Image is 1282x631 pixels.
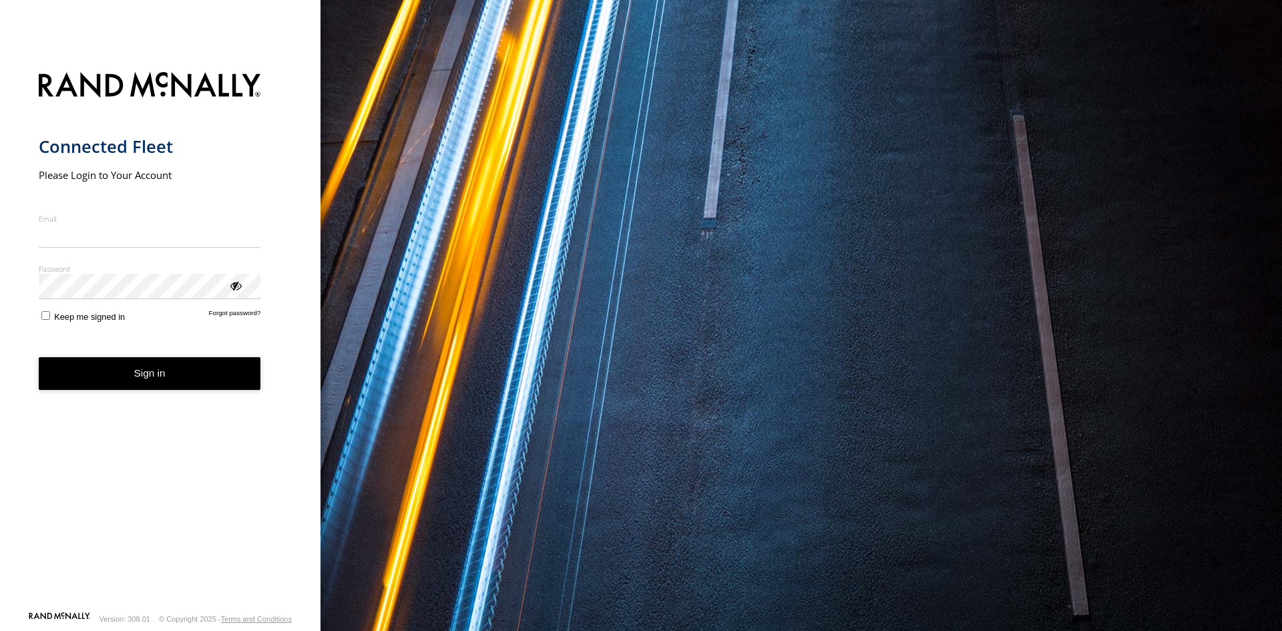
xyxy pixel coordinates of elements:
a: Terms and Conditions [221,615,292,623]
form: main [39,64,282,611]
div: Version: 308.01 [99,615,150,623]
button: Sign in [39,357,261,390]
img: Rand McNally [39,69,261,103]
a: Forgot password? [209,309,261,322]
input: Keep me signed in [41,311,50,320]
h2: Please Login to Your Account [39,168,261,182]
h1: Connected Fleet [39,136,261,158]
label: Password [39,264,261,274]
div: © Copyright 2025 - [159,615,292,623]
a: Visit our Website [29,612,90,626]
div: ViewPassword [228,278,242,292]
span: Keep me signed in [54,312,125,322]
label: Email [39,214,261,224]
